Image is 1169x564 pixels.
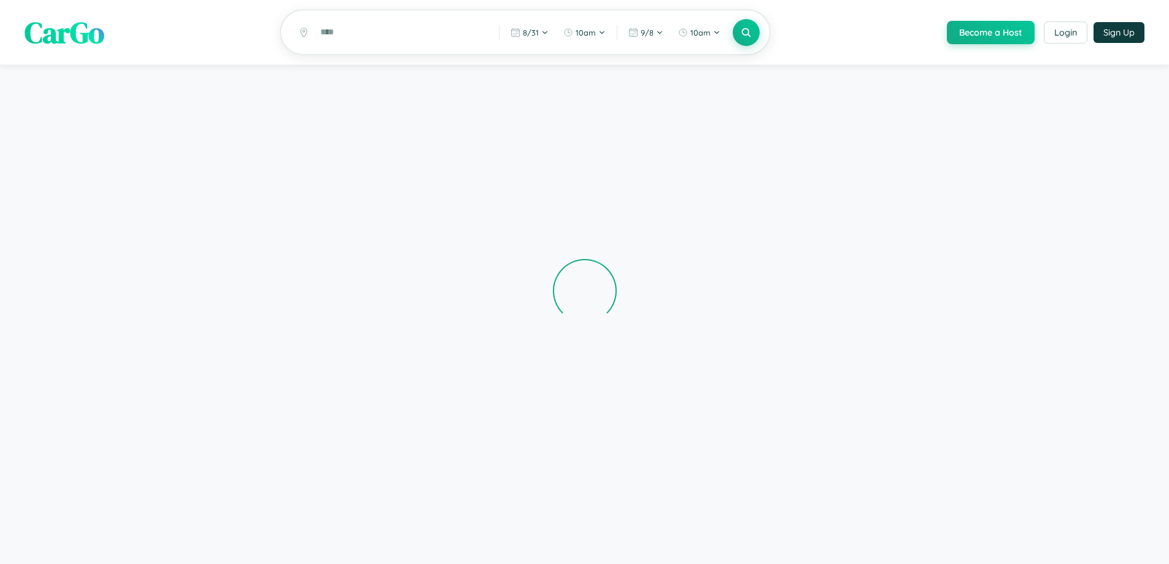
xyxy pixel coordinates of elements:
[947,21,1035,44] button: Become a Host
[641,28,654,37] span: 9 / 8
[523,28,539,37] span: 8 / 31
[25,12,104,53] span: CarGo
[622,23,669,42] button: 9/8
[690,28,711,37] span: 10am
[557,23,612,42] button: 10am
[576,28,596,37] span: 10am
[504,23,555,42] button: 8/31
[672,23,727,42] button: 10am
[1044,21,1087,44] button: Login
[1094,22,1144,43] button: Sign Up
